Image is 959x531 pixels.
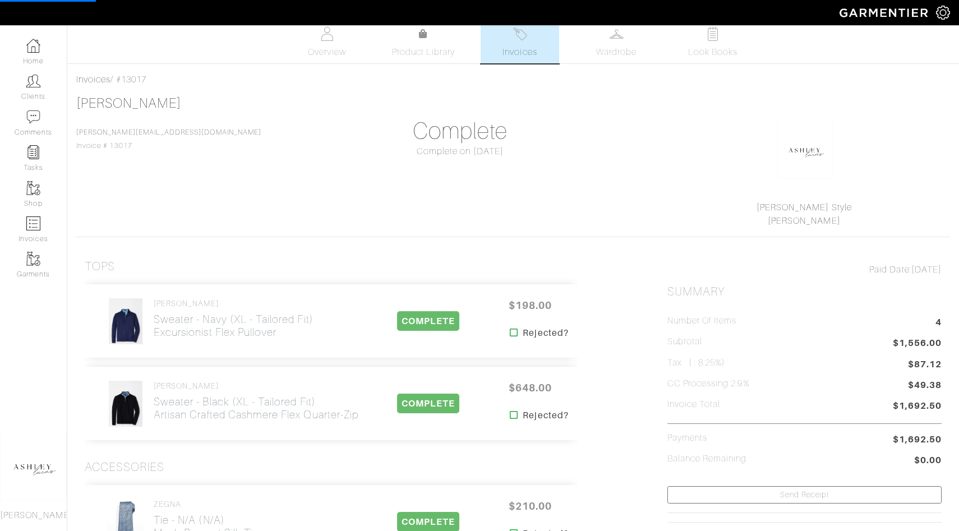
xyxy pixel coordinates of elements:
h5: Number of Items [667,316,737,326]
a: [PERSON_NAME] Sweater - Black (XL - Tailored Fit)Artisan Crafted Cashmere Flex Quarter-Zip [154,381,358,421]
span: Wardrobe [596,45,637,59]
a: [PERSON_NAME] [768,216,841,226]
img: garments-icon-b7da505a4dc4fd61783c78ac3ca0ef83fa9d6f193b1c9dc38574b1d14d53ca28.png [26,252,40,266]
div: [DATE] [667,263,942,276]
h3: Tops [85,260,115,274]
div: / #13017 [76,73,950,86]
a: [PERSON_NAME][EMAIL_ADDRESS][DOMAIN_NAME] [76,128,261,136]
img: orders-icon-0abe47150d42831381b5fb84f609e132dff9fe21cb692f30cb5eec754e2cba89.png [26,216,40,230]
span: $210.00 [496,494,564,518]
img: LZFKQhKFCbULyF8ab7JdSw8c [108,380,143,427]
span: $0.00 [914,454,942,469]
span: COMPLETE [397,311,459,331]
span: Look Books [688,45,738,59]
h1: Complete [323,118,597,145]
strong: Rejected? [523,409,568,422]
h3: Accessories [85,460,165,474]
a: [PERSON_NAME] Sweater - Navy (XL - Tailored Fit)Excursionist Flex Pullover [154,299,313,339]
img: wdzrjCPDRgbv5cP7h56wNBCp [108,298,143,345]
span: Invoice # 13017 [76,128,261,150]
a: Send Receipt [667,486,942,504]
img: reminder-icon-8004d30b9f0a5d33ae49ab947aed9ed385cf756f9e5892f1edd6e32f2345188e.png [26,145,40,159]
img: wardrobe-487a4870c1b7c33e795ec22d11cfc2ed9d08956e64fb3008fe2437562e282088.svg [610,27,624,41]
span: COMPLETE [397,394,459,413]
a: Product Library [384,27,463,59]
span: Product Library [392,45,455,59]
span: $1,556.00 [893,336,942,352]
span: $198.00 [496,293,564,317]
img: gear-icon-white-bd11855cb880d31180b6d7d6211b90ccbf57a29d726f0c71d8c61bd08dd39cc2.png [936,6,950,20]
h5: Invoice Total [667,399,721,410]
a: [PERSON_NAME] [76,96,181,110]
span: 4 [935,316,942,331]
h2: Sweater - Black (XL - Tailored Fit) Artisan Crafted Cashmere Flex Quarter-Zip [154,395,358,421]
h2: Sweater - Navy (XL - Tailored Fit) Excursionist Flex Pullover [154,313,313,339]
span: $648.00 [496,376,564,400]
img: okhkJxsQsug8ErY7G9ypRsDh.png [777,122,833,178]
span: $1,692.50 [893,399,942,414]
img: garmentier-logo-header-white-b43fb05a5012e4ada735d5af1a66efaba907eab6374d6393d1fbf88cb4ef424d.png [834,3,936,22]
a: [PERSON_NAME] Style [757,202,852,213]
h5: Balance Remaining [667,454,747,464]
span: $87.12 [908,358,942,371]
h5: Subtotal [667,336,702,347]
span: Overview [308,45,345,59]
strong: Rejected? [523,326,568,340]
img: dashboard-icon-dbcd8f5a0b271acd01030246c82b418ddd0df26cd7fceb0bd07c9910d44c42f6.png [26,39,40,53]
a: Wardrobe [577,22,656,63]
h4: ZEGNA [154,500,259,509]
h4: [PERSON_NAME] [154,299,313,308]
span: Invoices [502,45,537,59]
img: comment-icon-a0a6a9ef722e966f86d9cbdc48e553b5cf19dbc54f86b18d962a5391bc8f6eb6.png [26,110,40,124]
img: todo-9ac3debb85659649dc8f770b8b6100bb5dab4b48dedcbae339e5042a72dfd3cc.svg [706,27,720,41]
img: basicinfo-40fd8af6dae0f16599ec9e87c0ef1c0a1fdea2edbe929e3d69a839185d80c458.svg [320,27,334,41]
h4: [PERSON_NAME] [154,381,358,391]
h5: Tax ( : 8.25%) [667,358,726,368]
img: garments-icon-b7da505a4dc4fd61783c78ac3ca0ef83fa9d6f193b1c9dc38574b1d14d53ca28.png [26,181,40,195]
span: $1,692.50 [893,433,942,446]
h5: Payments [667,433,707,444]
div: Complete on [DATE] [323,145,597,158]
img: orders-27d20c2124de7fd6de4e0e44c1d41de31381a507db9b33961299e4e07d508b8c.svg [513,27,527,41]
span: Paid Date: [869,265,911,275]
span: $49.38 [908,378,942,394]
img: clients-icon-6bae9207a08558b7cb47a8932f037763ab4055f8c8b6bfacd5dc20c3e0201464.png [26,74,40,88]
h5: CC Processing 2.9% [667,378,750,389]
h2: Summary [667,285,942,299]
a: Look Books [674,22,752,63]
a: Overview [288,22,366,63]
a: Invoices [481,22,559,63]
a: Invoices [76,75,110,85]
